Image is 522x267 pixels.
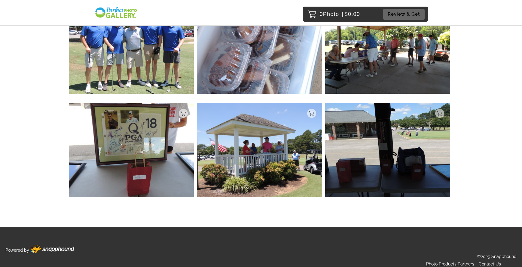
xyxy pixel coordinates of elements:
p: ©2025 Snapphound [477,253,517,260]
span: | [342,11,344,17]
p: Powered by [5,247,29,254]
img: 132405 [197,103,322,197]
a: Contact Us [479,262,501,266]
img: 132445 [325,103,450,197]
p: 0 $0.00 [320,9,360,19]
span: Photo [323,9,339,19]
img: Snapphound Logo [94,7,138,19]
img: Footer [31,245,74,253]
img: 132436 [69,103,194,197]
a: Review & Get [383,9,426,20]
a: Photo Products Partners [426,262,474,266]
button: Review & Get [383,9,425,20]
